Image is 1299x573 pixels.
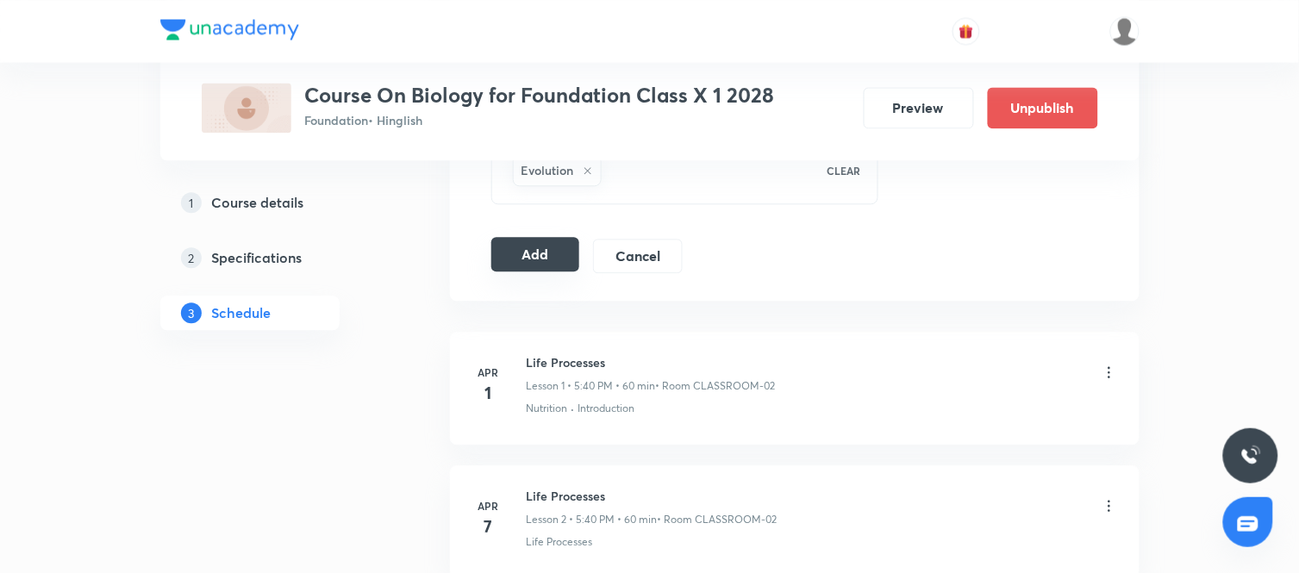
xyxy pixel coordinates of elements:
[472,364,506,380] h6: Apr
[527,512,658,527] p: Lesson 2 • 5:40 PM • 60 min
[527,378,656,394] p: Lesson 1 • 5:40 PM • 60 min
[160,19,299,40] img: Company Logo
[571,401,575,416] div: ·
[527,534,593,550] p: Life Processes
[472,380,506,406] h4: 1
[202,83,291,133] img: 1BE43226-E5B3-4483-90CE-F2878367EEDC_plus.png
[578,401,635,416] p: Introduction
[658,512,778,527] p: • Room CLASSROOM-02
[521,161,574,179] h6: Evolution
[527,487,778,505] h6: Life Processes
[181,192,202,213] p: 1
[527,401,568,416] p: Nutrition
[827,163,860,178] p: CLEAR
[656,378,776,394] p: • Room CLASSROOM-02
[212,192,304,213] h5: Course details
[472,498,506,514] h6: Apr
[988,87,1098,128] button: Unpublish
[864,87,974,128] button: Preview
[160,240,395,275] a: 2Specifications
[305,111,775,129] p: Foundation • Hinglish
[212,302,272,323] h5: Schedule
[160,19,299,44] a: Company Logo
[212,247,303,268] h5: Specifications
[1240,445,1261,466] img: ttu
[305,83,775,108] h3: Course On Biology for Foundation Class X 1 2028
[181,247,202,268] p: 2
[160,185,395,220] a: 1Course details
[472,514,506,539] h4: 7
[1110,16,1140,46] img: Md Khalid Hasan Ansari
[952,17,980,45] button: avatar
[959,23,974,39] img: avatar
[527,353,776,371] h6: Life Processes
[181,302,202,323] p: 3
[491,237,580,271] button: Add
[593,239,682,273] button: Cancel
